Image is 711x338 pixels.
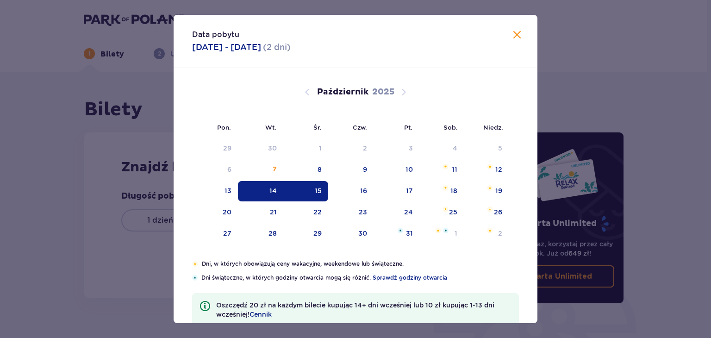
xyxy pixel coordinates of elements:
div: 27 [223,229,231,238]
td: Pomarańczowa gwiazdka19 [464,181,509,201]
div: 18 [450,186,457,195]
img: Pomarańczowa gwiazdka [487,185,493,191]
p: [DATE] - [DATE] [192,42,261,53]
img: Pomarańczowa gwiazdka [487,228,493,233]
img: Pomarańczowa gwiazdka [487,164,493,169]
td: 28 [238,224,284,244]
div: 9 [363,165,367,174]
div: 30 [358,229,367,238]
p: Dni świąteczne, w których godziny otwarcia mogą się różnić. [201,274,519,282]
img: Pomarańczowa gwiazdka [443,164,449,169]
small: Pon. [217,124,231,131]
div: 30 [268,144,277,153]
small: Śr. [313,124,322,131]
button: Zamknij [511,30,523,41]
td: Pomarańczowa gwiazdka12 [464,160,509,180]
td: Pomarańczowa gwiazdka18 [419,181,464,201]
td: Data niedostępna. poniedziałek, 29 września 2025 [192,138,238,159]
td: Data niedostępna. niedziela, 5 października 2025 [464,138,509,159]
td: Pomarańczowa gwiazdka11 [419,160,464,180]
td: 22 [283,202,328,223]
img: Pomarańczowa gwiazdka [443,185,449,191]
td: 10 [374,160,419,180]
div: 10 [405,165,413,174]
td: Data niedostępna. środa, 1 października 2025 [283,138,328,159]
td: 16 [328,181,374,201]
td: 9 [328,160,374,180]
div: 20 [223,207,231,217]
div: 31 [406,229,413,238]
button: Następny miesiąc [398,87,409,98]
td: Niebieska gwiazdka31 [374,224,419,244]
div: 21 [270,207,277,217]
img: Niebieska gwiazdka [398,228,403,233]
img: Pomarańczowa gwiazdka [192,261,198,267]
td: Pomarańczowa gwiazdka26 [464,202,509,223]
div: 2 [363,144,367,153]
div: 24 [404,207,413,217]
div: 14 [269,186,277,195]
p: Dni, w których obowiązują ceny wakacyjne, weekendowe lub świąteczne. [202,260,519,268]
td: Data zaznaczona. środa, 15 października 2025 [283,181,328,201]
td: 24 [374,202,419,223]
div: 12 [495,165,502,174]
td: 23 [328,202,374,223]
td: 8 [283,160,328,180]
td: 17 [374,181,419,201]
small: Czw. [353,124,367,131]
small: Wt. [265,124,276,131]
div: 29 [223,144,231,153]
div: 28 [268,229,277,238]
td: Data niedostępna. wtorek, 7 października 2025 [238,160,284,180]
td: Data niedostępna. wtorek, 30 września 2025 [238,138,284,159]
div: 13 [225,186,231,195]
div: 23 [359,207,367,217]
div: 3 [409,144,413,153]
div: 11 [452,165,457,174]
small: Sob. [443,124,458,131]
td: Pomarańczowa gwiazdka2 [464,224,509,244]
div: 1 [455,229,457,238]
div: 2 [498,229,502,238]
div: 19 [495,186,502,195]
a: Sprawdź godziny otwarcia [373,274,447,282]
p: 2025 [372,87,394,98]
small: Niedz. [483,124,503,131]
div: 26 [494,207,502,217]
div: 16 [360,186,367,195]
td: Data niedostępna. czwartek, 2 października 2025 [328,138,374,159]
td: Data niedostępna. poniedziałek, 6 października 2025 [192,160,238,180]
td: Data niedostępna. sobota, 4 października 2025 [419,138,464,159]
td: 29 [283,224,328,244]
a: Cennik [249,310,272,319]
td: 13 [192,181,238,201]
p: ( 2 dni ) [263,42,291,53]
div: 22 [313,207,322,217]
div: 4 [453,144,457,153]
td: 21 [238,202,284,223]
div: 25 [449,207,457,217]
img: Pomarańczowa gwiazdka [435,228,441,233]
div: 17 [406,186,413,195]
img: Pomarańczowa gwiazdka [487,207,493,212]
p: Październik [317,87,368,98]
td: 20 [192,202,238,223]
small: Pt. [404,124,412,131]
div: 5 [498,144,502,153]
td: 30 [328,224,374,244]
button: Poprzedni miesiąc [302,87,313,98]
td: Data niedostępna. piątek, 3 października 2025 [374,138,419,159]
img: Pomarańczowa gwiazdka [443,207,449,212]
img: Niebieska gwiazdka [192,275,198,281]
div: 7 [273,165,277,174]
td: 27 [192,224,238,244]
td: Data zaznaczona. wtorek, 14 października 2025 [238,181,284,201]
p: Data pobytu [192,30,239,40]
div: 15 [315,186,322,195]
img: Niebieska gwiazdka [443,228,449,233]
div: 8 [318,165,322,174]
div: 6 [227,165,231,174]
td: Pomarańczowa gwiazdka25 [419,202,464,223]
